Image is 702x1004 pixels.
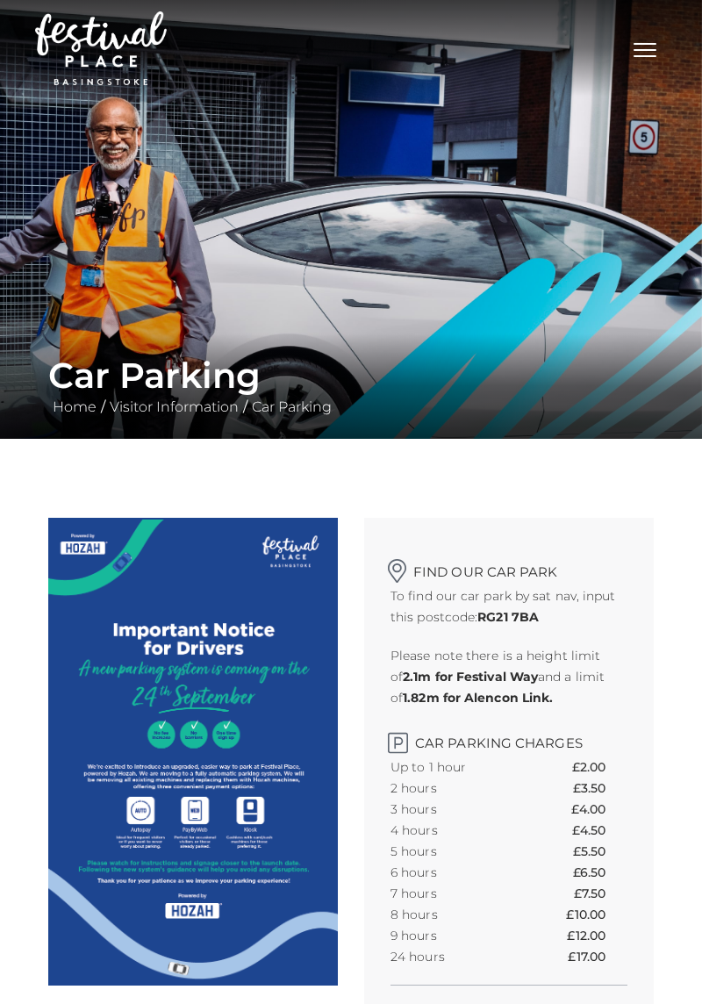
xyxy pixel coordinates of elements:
[390,883,521,904] th: 7 hours
[105,398,243,415] a: Visitor Information
[390,925,521,946] th: 9 hours
[48,398,101,415] a: Home
[48,355,654,397] h1: Car Parking
[477,609,539,625] strong: RG21 7BA
[403,669,538,685] strong: 2.1m for Festival Way
[572,757,627,778] th: £2.00
[390,904,521,925] th: 8 hours
[571,799,627,820] th: £4.00
[390,778,521,799] th: 2 hours
[573,841,627,862] th: £5.50
[573,862,627,883] th: £6.50
[390,799,521,820] th: 3 hours
[390,841,521,862] th: 5 hours
[573,778,627,799] th: £3.50
[390,820,521,841] th: 4 hours
[390,553,627,580] h2: Find our car park
[623,35,667,61] button: Toggle navigation
[574,883,627,904] th: £7.50
[390,645,627,708] p: Please note there is a height limit of and a limit of
[390,757,521,778] th: Up to 1 hour
[390,862,521,883] th: 6 hours
[568,946,627,967] th: £17.00
[572,820,627,841] th: £4.50
[390,585,627,627] p: To find our car park by sat nav, input this postcode:
[567,925,627,946] th: £12.00
[247,398,336,415] a: Car Parking
[566,904,627,925] th: £10.00
[390,726,627,751] h2: Car Parking Charges
[48,518,338,986] img: Warning%20Campaign_FP_680px_For%20Screens.png
[35,355,667,418] div: / /
[35,11,167,85] img: Festival Place Logo
[390,946,521,967] th: 24 hours
[403,690,553,706] strong: 1.82m for Alencon Link.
